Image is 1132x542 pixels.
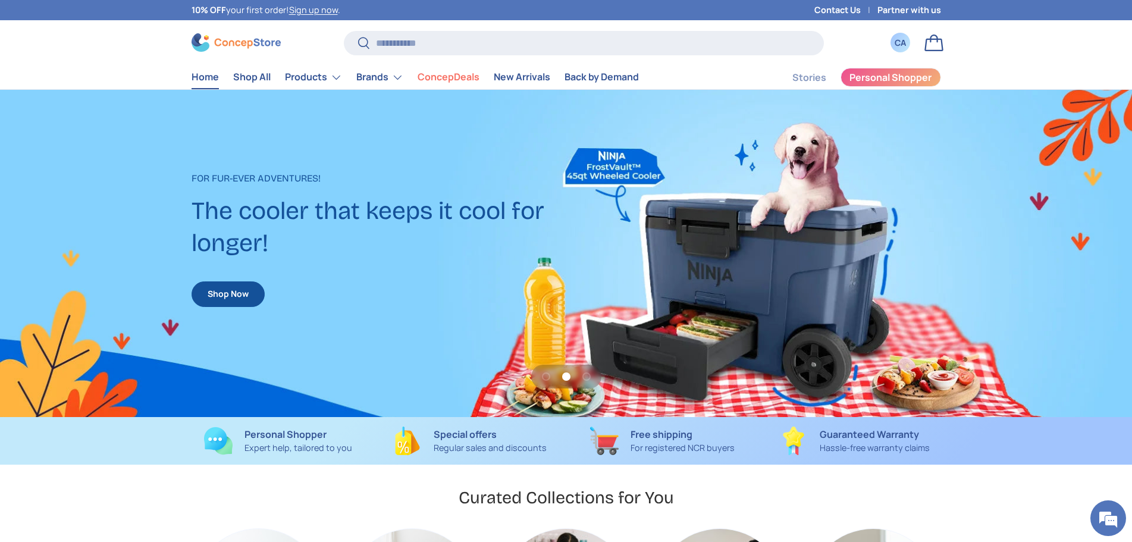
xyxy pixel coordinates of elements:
[849,73,932,82] span: Personal Shopper
[768,427,941,455] a: Guaranteed Warranty Hassle-free warranty claims
[894,36,907,49] div: CA
[6,325,227,366] textarea: Type your message and hit 'Enter'
[244,428,327,441] strong: Personal Shopper
[565,65,639,89] a: Back by Demand
[841,68,941,87] a: Personal Shopper
[192,195,566,259] h2: The cooler that keeps it cool for longer!
[192,281,265,307] a: Shop Now
[192,65,219,89] a: Home
[459,487,674,509] h2: Curated Collections for You
[888,30,914,56] a: CA
[278,65,349,89] summary: Products
[192,33,281,52] img: ConcepStore
[195,6,224,35] div: Minimize live chat window
[631,441,735,455] p: For registered NCR buyers
[192,4,226,15] strong: 10% OFF
[62,67,200,82] div: Chat with us now
[384,427,557,455] a: Special offers Regular sales and discounts
[418,65,479,89] a: ConcepDeals
[192,65,639,89] nav: Primary
[764,65,941,89] nav: Secondary
[576,427,749,455] a: Free shipping For registered NCR buyers
[494,65,550,89] a: New Arrivals
[69,150,164,270] span: We're online!
[192,427,365,455] a: Personal Shopper Expert help, tailored to you
[814,4,877,17] a: Contact Us
[820,441,930,455] p: Hassle-free warranty claims
[349,65,410,89] summary: Brands
[192,171,566,186] p: For fur-ever adventures!
[233,65,271,89] a: Shop All
[631,428,692,441] strong: Free shipping
[434,428,497,441] strong: Special offers
[289,4,338,15] a: Sign up now
[877,4,941,17] a: Partner with us
[820,428,919,441] strong: Guaranteed Warranty
[244,441,352,455] p: Expert help, tailored to you
[792,66,826,89] a: Stories
[192,4,340,17] p: your first order! .
[434,441,547,455] p: Regular sales and discounts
